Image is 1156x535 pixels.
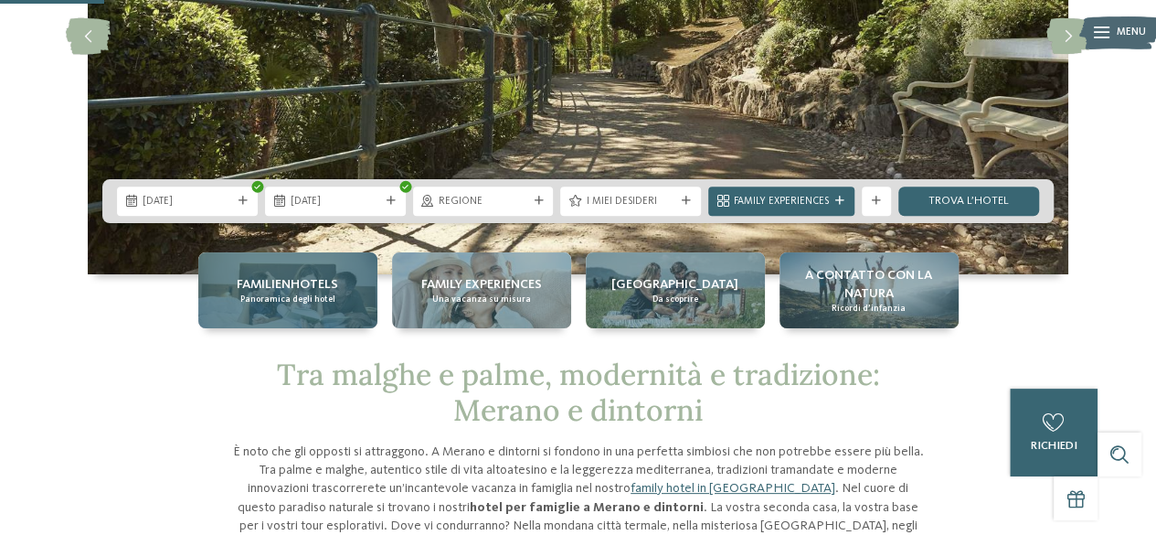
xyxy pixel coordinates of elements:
span: Ricordi d’infanzia [832,303,906,315]
span: A contatto con la natura [787,266,951,303]
span: Panoramica degli hotel [240,294,335,305]
a: richiedi [1010,389,1098,476]
a: Family hotel a Merano: varietà allo stato puro! [GEOGRAPHIC_DATA] Da scoprire [586,252,765,328]
span: I miei desideri [586,195,675,209]
a: family hotel in [GEOGRAPHIC_DATA] [631,482,835,495]
span: Da scoprire [652,294,698,305]
a: trova l’hotel [898,187,1039,216]
a: Family hotel a Merano: varietà allo stato puro! Familienhotels Panoramica degli hotel [198,252,377,328]
span: Regione [439,195,528,209]
span: richiedi [1031,440,1077,452]
span: [GEOGRAPHIC_DATA] [611,275,738,294]
span: Una vacanza su misura [432,294,531,305]
span: Familienhotels [237,275,338,294]
strong: hotel per famiglie a Merano e dintorni [470,501,704,514]
span: Tra malghe e palme, modernità e tradizione: Merano e dintorni [277,356,880,428]
span: Family experiences [421,275,542,294]
span: Family Experiences [734,195,829,209]
span: [DATE] [143,195,232,209]
span: [DATE] [291,195,380,209]
a: Family hotel a Merano: varietà allo stato puro! A contatto con la natura Ricordi d’infanzia [780,252,959,328]
a: Family hotel a Merano: varietà allo stato puro! Family experiences Una vacanza su misura [392,252,571,328]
